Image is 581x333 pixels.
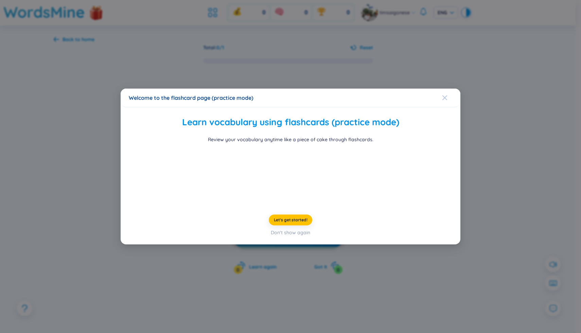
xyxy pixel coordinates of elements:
div: Welcome to the flashcard page (practice mode) [129,94,452,101]
div: Review your vocabulary anytime like a piece of cake through flashcards. [208,136,373,143]
div: Don't show again [271,229,310,236]
h2: Learn vocabulary using flashcards (practice mode) [129,115,452,129]
button: Let's get started! [269,215,313,225]
button: Close [442,89,460,107]
span: Let's get started! [274,217,307,223]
